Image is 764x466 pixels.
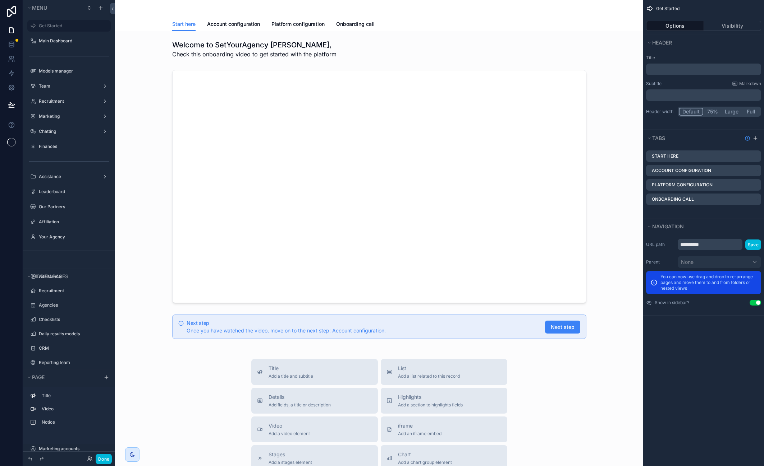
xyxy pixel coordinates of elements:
label: Start here [652,153,678,159]
span: iframe [398,422,442,429]
button: 75% [703,108,722,116]
label: Title [42,393,105,399]
label: Daily results models [39,331,106,337]
label: URL path [646,242,675,247]
button: DetailsAdd fields, a title or description [251,388,378,414]
a: Start here [172,18,196,31]
label: Leaderboard [39,189,106,195]
span: Chart [398,451,452,458]
button: None [678,256,761,268]
label: Recruitment [39,98,96,104]
span: Page [32,374,45,380]
button: Full [742,108,760,116]
a: Markdown [732,81,761,87]
span: Add an iframe embed [398,431,442,437]
label: Onboarding call [652,196,694,202]
label: Chatting [39,129,96,134]
span: Tabs [652,135,665,141]
span: Onboarding call [336,20,375,28]
label: Account configuration [652,168,711,173]
span: Markdown [739,81,761,87]
label: Video [42,406,105,412]
span: Menu [32,5,47,11]
label: Assistance [39,174,96,180]
button: Save [745,239,761,250]
a: Onboarding call [336,18,375,32]
a: Models manager [39,68,106,74]
label: CRM [39,345,106,351]
button: Menu [26,3,82,13]
button: HighlightsAdd a section to highlights fields [381,388,507,414]
span: Add a list related to this record [398,373,460,379]
label: Notice [42,419,105,425]
label: Get Started [39,23,106,29]
label: Parent [646,259,675,265]
span: Add a title and subtitle [269,373,313,379]
span: Add a stages element [269,460,312,465]
button: ListAdd a list related to this record [381,359,507,385]
button: Hidden pages [26,271,108,281]
button: Default [679,108,703,116]
button: Visibility [704,21,761,31]
label: Main Dashboard [39,38,106,44]
span: None [681,258,694,266]
span: Details [269,393,331,401]
span: Video [269,422,310,429]
label: Platform configuration [652,182,713,188]
label: Team [39,83,96,89]
span: Title [269,365,313,372]
button: Navigation [646,222,757,232]
span: Navigation [652,223,684,229]
span: Account configuration [207,20,260,28]
button: Options [646,21,704,31]
span: Header [652,39,672,46]
span: Stages [269,451,312,458]
label: Your Agency [39,234,106,240]
span: Add a video element [269,431,310,437]
label: Recruitment [39,288,106,294]
label: Subtitle [646,81,662,87]
button: iframeAdd an iframe embed [381,416,507,442]
label: Assistance [39,274,106,279]
button: Header [646,38,757,48]
label: Checklists [39,317,106,322]
label: Agencies [39,302,106,308]
span: Add a chart group element [398,460,452,465]
p: You can now use drag and drop to re-arrange pages and move them to and from folders or nested views [660,274,757,291]
button: Page [26,372,99,382]
button: VideoAdd a video element [251,416,378,442]
label: Affiliation [39,219,106,225]
svg: Show help information [745,135,750,141]
span: Platform configuration [271,20,325,28]
span: Start here [172,20,196,28]
label: Finances [39,144,106,149]
label: Title [646,55,761,61]
button: Large [722,108,742,116]
div: scrollable content [23,387,115,435]
label: Header width [646,109,675,115]
div: scrollable content [646,64,761,75]
span: Add a section to highlights fields [398,402,463,408]
button: Done [96,454,112,464]
label: Marketing [39,113,96,119]
label: Our Partners [39,204,106,210]
div: scrollable content [646,89,761,101]
span: Add fields, a title or description [269,402,331,408]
